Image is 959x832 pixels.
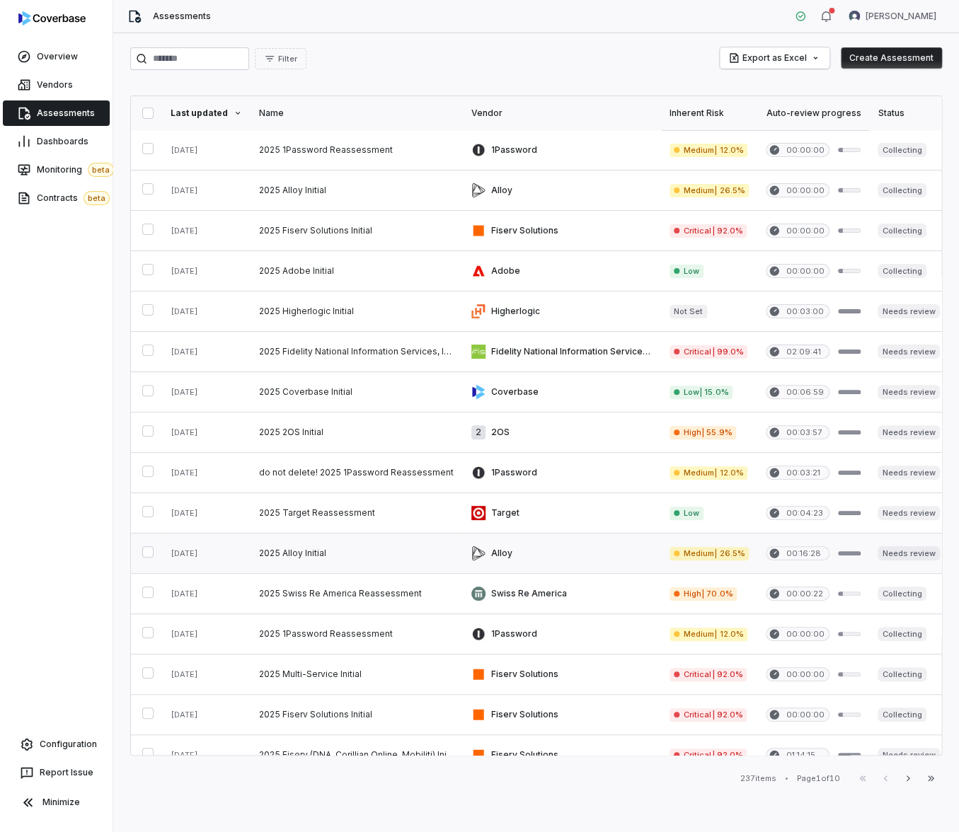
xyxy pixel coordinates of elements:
a: Assessments [3,100,110,126]
span: Vendors [37,79,73,91]
img: David Gold avatar [849,11,860,22]
span: Configuration [40,739,97,750]
button: Export as Excel [720,47,829,69]
span: Minimize [42,797,80,808]
span: Dashboards [37,136,88,147]
div: • [785,773,788,783]
a: Overview [3,44,110,69]
button: David Gold avatar[PERSON_NAME] [840,6,945,27]
div: Last updated [171,108,242,119]
div: Auto-review progress [766,108,861,119]
a: Contractsbeta [3,185,110,211]
img: logo-D7KZi-bG.svg [18,11,86,25]
a: Configuration [6,732,107,757]
span: beta [88,163,114,177]
span: Overview [37,51,78,62]
span: [PERSON_NAME] [866,11,936,22]
div: Name [259,108,454,119]
button: Create Assessment [841,47,942,69]
button: Filter [255,48,306,69]
button: Minimize [6,788,107,816]
div: Inherent Risk [670,108,749,119]
span: Monitoring [37,163,114,177]
a: Vendors [3,72,110,98]
span: Filter [278,54,297,64]
div: Status [878,108,939,119]
span: Contracts [37,191,110,205]
div: Page 1 of 10 [797,773,840,784]
span: Assessments [37,108,95,119]
div: Vendor [471,108,653,119]
span: Report Issue [40,767,93,778]
span: beta [84,191,110,205]
button: Report Issue [6,760,107,785]
a: Monitoringbeta [3,157,110,183]
a: Dashboards [3,129,110,154]
span: Assessments [153,11,211,22]
div: 237 items [740,773,776,784]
